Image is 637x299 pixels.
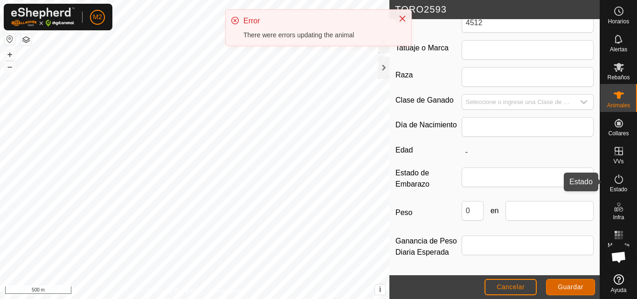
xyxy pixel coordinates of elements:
span: Cancelar [497,283,525,291]
label: Peso [395,201,462,224]
label: Día de Nacimiento [395,117,462,133]
button: Cancelar [485,279,537,295]
a: Contáctenos [212,287,243,295]
label: EID [395,13,462,29]
button: i [375,285,385,295]
label: Edad [395,144,462,156]
h2: TORO2593 [395,4,600,15]
label: Clase de Ganado [395,94,462,106]
span: Infra [613,215,624,220]
button: Capas del Mapa [21,34,32,45]
button: Close [396,12,409,25]
img: Logo Gallagher [11,7,75,27]
div: Error [243,15,389,27]
label: Raza [395,67,462,83]
span: en [484,205,505,216]
button: Restablecer Mapa [4,34,15,45]
span: Mapa de Calor [602,243,635,254]
span: Collares [608,131,629,136]
a: Ayuda [600,271,637,297]
span: i [379,285,381,293]
a: Política de Privacidad [146,287,200,295]
label: Ganancia de Peso Diaria Esperada [395,236,462,258]
button: + [4,49,15,60]
label: Estado de Embarazo [395,167,462,190]
span: Alertas [610,47,627,52]
span: M2 [93,12,102,22]
div: Chat abierto [605,243,633,271]
span: Ayuda [611,287,627,293]
span: Animales [607,103,630,108]
span: VVs [613,159,623,164]
button: – [4,61,15,72]
span: Horarios [608,19,629,24]
span: Estado [610,187,627,192]
label: Tatuaje o Marca [395,40,462,56]
span: Guardar [558,283,583,291]
span: Rebaños [607,75,630,80]
div: dropdown trigger [575,95,593,109]
input: Seleccione o ingrese una Clase de Ganado [462,95,575,109]
button: Guardar [546,279,595,295]
div: There were errors updating the animal [243,30,389,40]
div: dropdown trigger [575,168,593,187]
